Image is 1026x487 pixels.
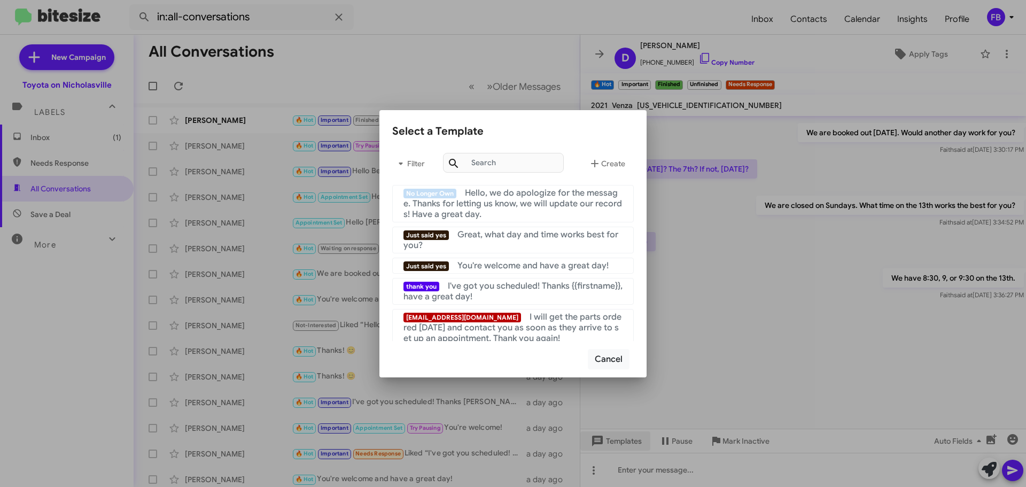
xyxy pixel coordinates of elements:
button: Create [580,151,634,176]
span: I will get the parts ordered [DATE] and contact you as soon as they arrive to set up an appointme... [403,312,621,344]
span: Just said yes [403,261,449,271]
span: Filter [392,154,426,173]
span: You're welcome and have a great day! [457,260,609,271]
span: thank you [403,282,439,291]
span: I've got you scheduled! Thanks {{firstname}}, have a great day! [403,281,623,302]
button: Filter [392,151,426,176]
span: Hello, we do apologize for the message. Thanks for letting us know, we will update our records! H... [403,188,622,220]
span: No Longer Own [403,189,456,198]
span: Create [588,154,625,173]
button: Cancel [588,349,629,369]
span: [EMAIL_ADDRESS][DOMAIN_NAME] [403,313,521,322]
input: Search [443,153,564,173]
span: Great, what day and time works best for you? [403,229,618,251]
div: Select a Template [392,123,634,140]
span: Just said yes [403,230,449,240]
